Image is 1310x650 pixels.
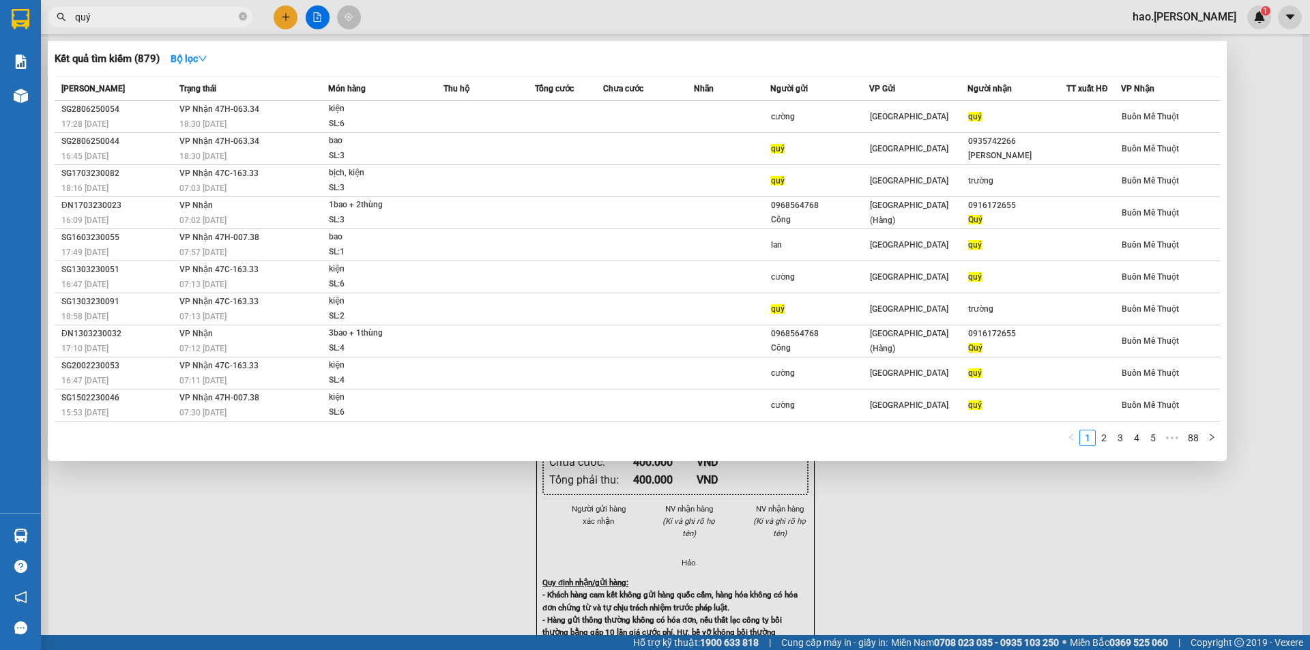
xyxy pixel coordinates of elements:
[14,591,27,604] span: notification
[1122,208,1179,218] span: Buôn Mê Thuột
[968,400,982,410] span: quý
[61,248,108,257] span: 17:49 [DATE]
[329,181,431,196] div: SL: 3
[329,230,431,245] div: bao
[870,144,948,153] span: [GEOGRAPHIC_DATA]
[1208,433,1216,441] span: right
[329,390,431,405] div: kiện
[329,262,431,277] div: kiện
[179,136,259,146] span: VP Nhận 47H-063.34
[535,84,574,93] span: Tổng cước
[968,343,982,353] span: Quý
[968,272,982,282] span: quý
[57,12,66,22] span: search
[1122,304,1179,314] span: Buôn Mê Thuột
[179,233,259,242] span: VP Nhận 47H-007.38
[61,312,108,321] span: 18:58 [DATE]
[870,176,948,186] span: [GEOGRAPHIC_DATA]
[1204,430,1220,446] button: right
[771,110,869,124] div: cường
[61,359,175,373] div: SG2002230053
[239,11,247,24] span: close-circle
[329,277,431,292] div: SL: 6
[329,245,431,260] div: SL: 1
[61,84,125,93] span: [PERSON_NAME]
[179,344,227,353] span: 07:12 [DATE]
[968,174,1066,188] div: trường
[179,265,259,274] span: VP Nhận 47C-163.33
[870,201,948,225] span: [GEOGRAPHIC_DATA] (Hàng)
[329,358,431,373] div: kiện
[179,104,259,114] span: VP Nhận 47H-063.34
[329,134,431,149] div: bao
[329,102,431,117] div: kiện
[329,326,431,341] div: 3bao + 1thùng
[61,327,175,341] div: ĐN1303230032
[771,238,869,252] div: lan
[1122,368,1179,378] span: Buôn Mê Thuột
[179,280,227,289] span: 07:13 [DATE]
[1080,430,1095,445] a: 1
[771,213,869,227] div: Công
[14,621,27,634] span: message
[771,198,869,213] div: 0968564768
[968,368,982,378] span: quý
[179,312,227,321] span: 07:13 [DATE]
[870,304,948,314] span: [GEOGRAPHIC_DATA]
[870,400,948,410] span: [GEOGRAPHIC_DATA]
[968,327,1066,341] div: 0916172655
[968,215,982,224] span: Quý
[771,304,785,314] span: quý
[61,376,108,385] span: 16:47 [DATE]
[870,240,948,250] span: [GEOGRAPHIC_DATA]
[179,297,259,306] span: VP Nhận 47C-163.33
[14,560,27,573] span: question-circle
[1122,240,1179,250] span: Buôn Mê Thuột
[968,112,982,121] span: quý
[1122,144,1179,153] span: Buôn Mê Thuột
[179,84,216,93] span: Trạng thái
[1183,430,1204,446] li: 88
[329,213,431,228] div: SL: 3
[870,112,948,121] span: [GEOGRAPHIC_DATA]
[179,168,259,178] span: VP Nhận 47C-163.33
[329,149,431,164] div: SL: 3
[1129,430,1144,445] a: 4
[179,376,227,385] span: 07:11 [DATE]
[771,327,869,341] div: 0968564768
[61,263,175,277] div: SG1303230051
[1063,430,1079,446] button: left
[1146,430,1161,445] a: 5
[61,280,108,289] span: 16:47 [DATE]
[61,119,108,129] span: 17:28 [DATE]
[1122,336,1179,346] span: Buôn Mê Thuột
[870,272,948,282] span: [GEOGRAPHIC_DATA]
[1145,430,1161,446] li: 5
[329,373,431,388] div: SL: 4
[968,302,1066,316] div: trường
[329,309,431,324] div: SL: 2
[61,183,108,193] span: 18:16 [DATE]
[1122,176,1179,186] span: Buôn Mê Thuột
[1122,400,1179,410] span: Buôn Mê Thuột
[329,341,431,356] div: SL: 4
[179,393,259,402] span: VP Nhận 47H-007.38
[443,84,469,93] span: Thu hộ
[1063,430,1079,446] li: Previous Page
[61,166,175,181] div: SG1703230082
[1112,430,1129,446] li: 3
[12,9,29,29] img: logo-vxr
[179,201,213,210] span: VP Nhận
[1161,430,1183,446] li: Next 5 Pages
[179,361,259,370] span: VP Nhận 47C-163.33
[14,529,28,543] img: warehouse-icon
[603,84,643,93] span: Chưa cước
[870,329,948,353] span: [GEOGRAPHIC_DATA] (Hàng)
[694,84,714,93] span: Nhãn
[329,117,431,132] div: SL: 6
[61,231,175,245] div: SG1603230055
[771,144,785,153] span: quý
[1113,430,1128,445] a: 3
[967,84,1012,93] span: Người nhận
[61,198,175,213] div: ĐN1703230023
